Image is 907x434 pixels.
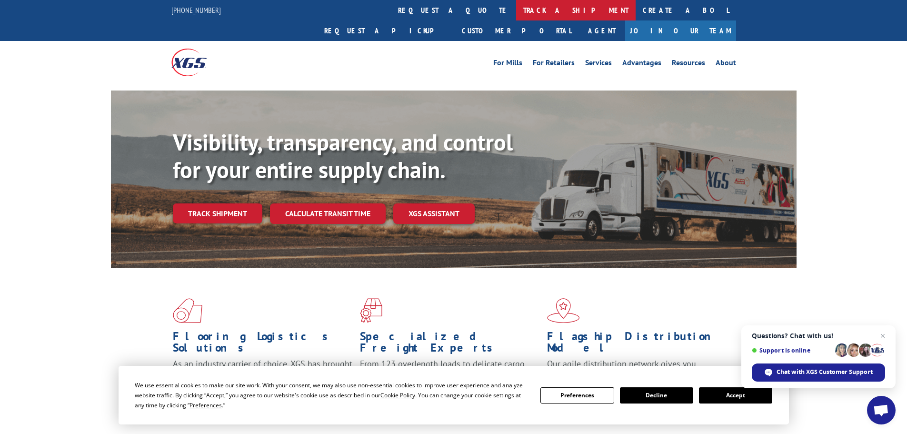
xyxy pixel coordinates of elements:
span: Chat with XGS Customer Support [777,368,873,376]
span: Support is online [752,347,832,354]
a: Join Our Team [625,20,736,41]
p: From 123 overlength loads to delicate cargo, our experienced staff knows the best way to move you... [360,358,540,401]
a: Resources [672,59,705,70]
img: xgs-icon-total-supply-chain-intelligence-red [173,298,202,323]
a: Advantages [622,59,661,70]
img: xgs-icon-focused-on-flooring-red [360,298,382,323]
span: Close chat [877,330,888,342]
button: Preferences [540,387,614,404]
a: For Mills [493,59,522,70]
span: Preferences [189,401,222,409]
span: Cookie Policy [380,391,415,399]
a: Track shipment [173,203,262,223]
div: Open chat [867,396,896,424]
h1: Flagship Distribution Model [547,331,727,358]
a: For Retailers [533,59,575,70]
button: Accept [699,387,772,404]
b: Visibility, transparency, and control for your entire supply chain. [173,127,513,184]
a: About [716,59,736,70]
span: Our agile distribution network gives you nationwide inventory management on demand. [547,358,722,381]
div: We use essential cookies to make our site work. With your consent, we may also use non-essential ... [135,380,529,410]
button: Decline [620,387,693,404]
a: Request a pickup [317,20,455,41]
a: [PHONE_NUMBER] [171,5,221,15]
a: XGS ASSISTANT [393,203,475,224]
a: Services [585,59,612,70]
a: Agent [578,20,625,41]
img: xgs-icon-flagship-distribution-model-red [547,298,580,323]
div: Cookie Consent Prompt [119,366,789,424]
h1: Specialized Freight Experts [360,331,540,358]
span: As an industry carrier of choice, XGS has brought innovation and dedication to flooring logistics... [173,358,352,392]
a: Calculate transit time [270,203,386,224]
div: Chat with XGS Customer Support [752,363,885,382]
span: Questions? Chat with us! [752,332,885,340]
h1: Flooring Logistics Solutions [173,331,353,358]
a: Customer Portal [455,20,578,41]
